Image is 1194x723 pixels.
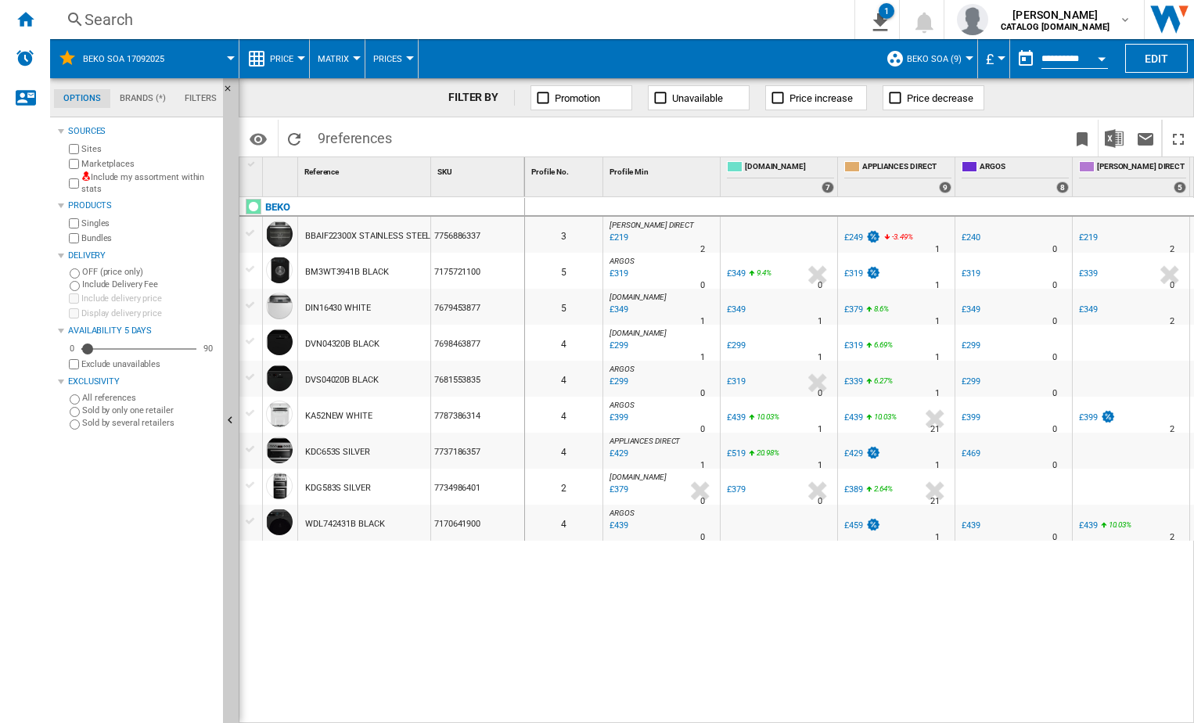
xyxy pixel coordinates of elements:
img: promotionV3.png [865,446,881,459]
div: Sort None [606,157,720,182]
span: [DOMAIN_NAME] [745,161,834,174]
div: £439 [725,410,746,426]
div: Last updated : Wednesday, 17 September 2025 10:06 [607,446,628,462]
div: Delivery Time : 0 day [1052,278,1057,293]
div: Sort None [434,157,524,182]
div: 2 [525,469,602,505]
span: ARGOS [610,365,635,373]
div: £299 [962,340,980,351]
img: promotionV3.png [865,230,881,243]
span: [DOMAIN_NAME] [610,329,667,337]
div: Delivery Time : 1 day [935,314,940,329]
div: Delivery Time : 1 day [935,350,940,365]
label: Singles [81,218,217,229]
div: £399 [1077,410,1116,426]
div: £349 [727,304,746,315]
div: Last updated : Wednesday, 17 September 2025 10:07 [607,374,628,390]
label: Include delivery price [81,293,217,304]
div: Delivery Time : 0 day [1052,242,1057,257]
div: Delivery Time : 0 day [818,386,822,401]
input: Include Delivery Fee [70,281,80,291]
div: £219 [1079,232,1098,243]
div: 7170641900 [431,505,524,541]
div: Last updated : Wednesday, 17 September 2025 06:07 [607,302,628,318]
div: Delivery Time : 1 day [700,458,705,473]
div: £349 [1077,302,1098,318]
div: £349 [959,302,980,318]
div: ARGOS 8 offers sold by ARGOS [958,157,1072,196]
div: Delivery Time : 1 day [818,350,822,365]
button: md-calendar [1010,43,1041,74]
input: All references [70,394,80,405]
div: £319 [725,374,746,390]
i: % [872,410,882,429]
md-tab-item: Brands (*) [110,89,175,108]
div: £429 [844,448,863,459]
div: £299 [959,338,980,354]
button: Beko SOA 17092025 [83,39,180,78]
div: 7 offers sold by AO.COM [822,182,834,193]
label: Display delivery price [81,308,217,319]
div: Delivery Time : 2 days [1170,242,1174,257]
div: £379 [727,484,746,495]
span: ARGOS [980,161,1069,174]
div: Delivery Time : 0 day [1052,314,1057,329]
button: Edit [1125,44,1188,73]
div: £519 [725,446,746,462]
div: £399 [1079,412,1098,423]
div: 3 [525,217,602,253]
div: £439 [959,518,980,534]
div: [DOMAIN_NAME] 7 offers sold by AO.COM [724,157,837,196]
span: Price [270,54,293,64]
div: £389 [844,484,863,495]
div: Delivery Time : 1 day [935,458,940,473]
div: £319 [959,266,980,282]
span: Profile Min [610,167,649,176]
div: 4 [525,361,602,397]
div: 4 [525,433,602,469]
div: Sort None [301,157,430,182]
div: 90 [200,343,217,354]
div: 5 [525,253,602,289]
span: Reference [304,167,339,176]
div: £379 [844,304,863,315]
img: promotionV3.png [865,518,881,531]
button: Hide [223,78,242,106]
div: 7737186357 [431,433,524,469]
span: Prices [373,54,402,64]
span: Unavailable [672,92,723,104]
div: Delivery Time : 21 days [930,422,940,437]
div: Last updated : Wednesday, 17 September 2025 10:02 [607,266,628,282]
div: Delivery Time : 0 day [1052,422,1057,437]
span: ARGOS [610,509,635,517]
div: 0 [66,343,78,354]
md-menu: Currency [978,39,1010,78]
div: Exclusivity [68,376,217,388]
input: Singles [69,218,79,228]
div: £399 [962,412,980,423]
div: Last updated : Wednesday, 17 September 2025 14:27 [607,410,628,426]
span: 8.6 [874,304,884,313]
span: 10.03 [757,412,775,421]
label: Include Delivery Fee [82,279,217,290]
div: £ [986,39,1002,78]
div: Delivery Time : 1 day [935,530,940,545]
div: £349 [962,304,980,315]
label: Sites [81,143,217,155]
div: WDL742431B BLACK [305,506,384,542]
button: Send this report by email [1130,120,1161,156]
div: KA52NEW WHITE [305,398,372,434]
div: £319 [844,268,863,279]
span: Matrix [318,54,349,64]
span: 9.4 [757,268,767,277]
div: Last updated : Wednesday, 17 September 2025 10:12 [607,482,628,498]
input: Include delivery price [69,293,79,304]
div: Profile No. Sort None [528,157,602,182]
input: Bundles [69,233,79,243]
div: Search [85,9,814,31]
div: DIN16430 WHITE [305,290,371,326]
input: Sold by several retailers [70,419,80,430]
button: Unavailable [648,85,750,110]
button: Price [270,39,301,78]
label: Include my assortment within stats [81,171,217,196]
